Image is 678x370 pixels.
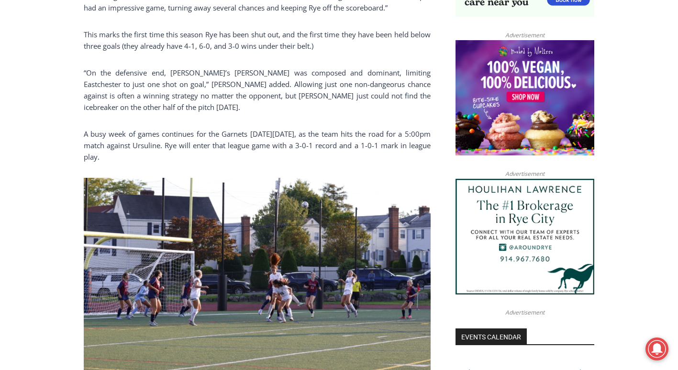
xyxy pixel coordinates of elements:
span: Open Tues. - Sun. [PHONE_NUMBER] [3,98,94,135]
span: Intern @ [DOMAIN_NAME] [250,95,444,117]
img: Houlihan Lawrence The #1 Brokerage in Rye City [456,179,594,294]
a: Intern @ [DOMAIN_NAME] [230,93,464,119]
span: Advertisement [496,31,554,40]
span: Advertisement [496,308,554,317]
p: “On the defensive end, [PERSON_NAME]’s [PERSON_NAME] was composed and dominant, limiting Eastches... [84,67,431,113]
div: "[PERSON_NAME] and I covered the [DATE] Parade, which was a really eye opening experience as I ha... [242,0,452,93]
a: Open Tues. - Sun. [PHONE_NUMBER] [0,96,96,119]
p: This marks the first time this season Rye has been shut out, and the first time they have been he... [84,29,431,52]
p: A busy week of games continues for the Garnets [DATE][DATE], as the team hits the road for a 5:00... [84,128,431,163]
h2: Events Calendar [456,328,527,345]
img: Baked by Melissa [456,40,594,156]
span: Advertisement [496,169,554,178]
div: "the precise, almost orchestrated movements of cutting and assembling sushi and [PERSON_NAME] mak... [98,60,136,114]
